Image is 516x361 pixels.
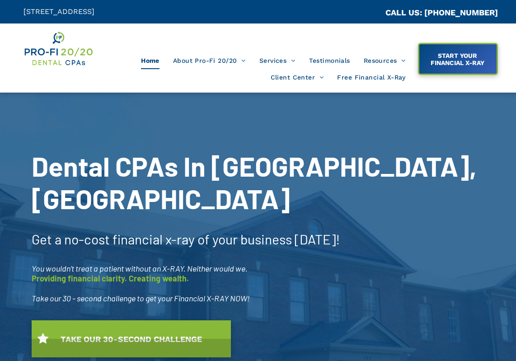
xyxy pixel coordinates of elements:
[166,52,253,69] a: About Pro-Fi 20/20
[302,52,357,69] a: Testimonials
[253,52,302,69] a: Services
[64,231,195,247] span: no-cost financial x-ray
[420,47,496,71] span: START YOUR FINANCIAL X-RAY
[134,52,166,69] a: Home
[418,43,498,75] a: START YOUR FINANCIAL X-RAY
[23,30,93,67] img: Get Dental CPA Consulting, Bookkeeping, & Bank Loans
[347,9,385,17] span: CA::CALLC
[385,8,498,17] a: CALL US: [PHONE_NUMBER]
[32,273,189,283] span: Providing financial clarity. Creating wealth.
[32,293,250,303] span: Take our 30 - second challenge to get your Financial X-RAY NOW!
[23,7,94,16] span: [STREET_ADDRESS]
[32,320,231,357] a: TAKE OUR 30-SECOND CHALLENGE
[32,231,61,247] span: Get a
[197,231,340,247] span: of your business [DATE]!
[357,52,413,69] a: Resources
[264,69,331,86] a: Client Center
[330,69,412,86] a: Free Financial X-Ray
[32,263,248,273] span: You wouldn’t treat a patient without an X-RAY. Neither would we.
[32,150,477,215] span: Dental CPAs In [GEOGRAPHIC_DATA], [GEOGRAPHIC_DATA]
[57,330,205,348] span: TAKE OUR 30-SECOND CHALLENGE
